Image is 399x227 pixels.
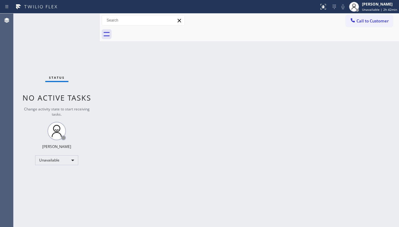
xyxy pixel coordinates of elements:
div: [PERSON_NAME] [42,144,71,149]
span: Change activity state to start receiving tasks. [24,106,90,117]
span: No active tasks [22,93,91,103]
span: Call to Customer [356,18,389,24]
div: Unavailable [35,155,78,165]
div: [PERSON_NAME] [362,2,397,7]
button: Call to Customer [346,15,393,27]
input: Search [102,15,185,25]
button: Mute [339,2,347,11]
span: Status [49,75,65,80]
span: Unavailable | 2h 42min [362,7,397,12]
